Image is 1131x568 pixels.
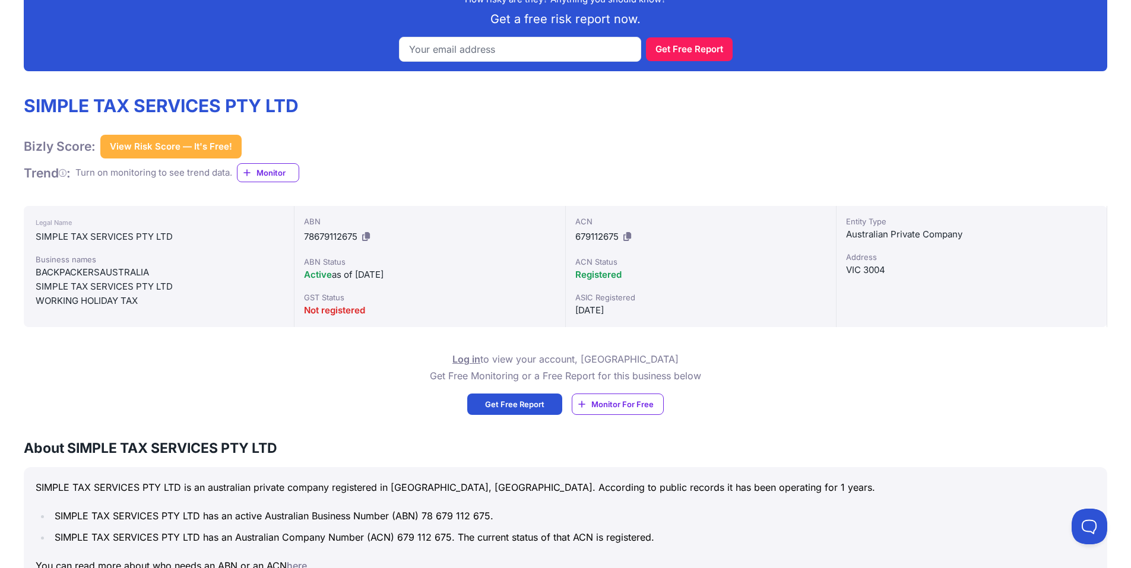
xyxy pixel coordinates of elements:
[304,231,357,242] span: 78679112675
[575,291,826,303] div: ASIC Registered
[1072,509,1107,544] iframe: Toggle Customer Support
[575,303,826,318] div: [DATE]
[36,265,282,280] div: BACKPACKERSAUSTRALIA
[399,37,641,62] input: Your email address
[24,95,299,116] h1: SIMPLE TAX SERVICES PTY LTD
[575,215,826,227] div: ACN
[430,351,701,384] p: to view your account, [GEOGRAPHIC_DATA] Get Free Monitoring or a Free Report for this business below
[51,529,1095,545] li: SIMPLE TAX SERVICES PTY LTD has an Australian Company Number (ACN) 679 112 675. The current statu...
[572,394,664,415] a: Monitor For Free
[36,280,282,294] div: SIMPLE TAX SERVICES PTY LTD
[33,11,1098,27] p: Get a free risk report now.
[304,291,555,303] div: GST Status
[591,398,654,410] span: Monitor For Free
[846,215,1097,227] div: Entity Type
[51,507,1095,524] li: SIMPLE TAX SERVICES PTY LTD has an active Australian Business Number (ABN) 78 679 112 675.
[467,394,562,415] a: Get Free Report
[304,268,555,282] div: as of [DATE]
[846,251,1097,263] div: Address
[304,256,555,268] div: ABN Status
[575,269,622,280] span: Registered
[24,439,1107,458] h3: About SIMPLE TAX SERVICES PTY LTD
[846,263,1097,277] div: VIC 3004
[36,230,282,244] div: SIMPLE TAX SERVICES PTY LTD
[36,215,282,230] div: Legal Name
[575,256,826,268] div: ACN Status
[304,215,555,227] div: ABN
[304,269,332,280] span: Active
[304,304,365,316] span: Not registered
[36,294,282,308] div: WORKING HOLIDAY TAX
[256,167,299,179] span: Monitor
[36,253,282,265] div: Business names
[846,227,1097,242] div: Australian Private Company
[646,37,733,61] button: Get Free Report
[24,138,96,154] h1: Bizly Score:
[100,135,242,158] button: View Risk Score — It's Free!
[452,353,480,365] a: Log in
[237,163,299,182] a: Monitor
[36,479,1095,496] p: SIMPLE TAX SERVICES PTY LTD is an australian private company registered in [GEOGRAPHIC_DATA], [GE...
[24,165,71,181] h1: Trend :
[575,231,619,242] span: 679112675
[75,166,232,180] div: Turn on monitoring to see trend data.
[485,398,544,410] span: Get Free Report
